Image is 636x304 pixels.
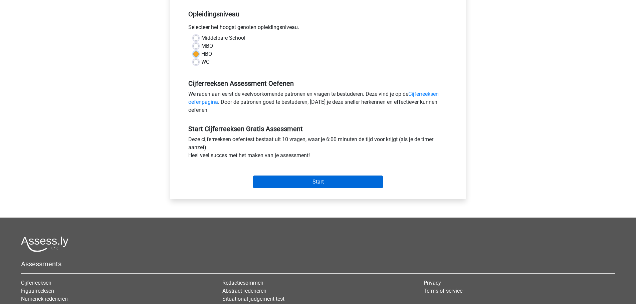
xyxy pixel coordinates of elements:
a: Terms of service [424,288,462,294]
h5: Opleidingsniveau [188,7,448,21]
div: Deze cijferreeksen oefentest bestaat uit 10 vragen, waar je 6:00 minuten de tijd voor krijgt (als... [183,135,453,162]
h5: Cijferreeksen Assessment Oefenen [188,79,448,87]
label: MBO [201,42,213,50]
input: Start [253,176,383,188]
label: WO [201,58,210,66]
a: Numeriek redeneren [21,296,68,302]
a: Cijferreeksen [21,280,51,286]
div: Selecteer het hoogst genoten opleidingsniveau. [183,23,453,34]
div: We raden aan eerst de veelvoorkomende patronen en vragen te bestuderen. Deze vind je op de . Door... [183,90,453,117]
a: Figuurreeksen [21,288,54,294]
h5: Start Cijferreeksen Gratis Assessment [188,125,448,133]
a: Abstract redeneren [222,288,266,294]
label: HBO [201,50,212,58]
h5: Assessments [21,260,615,268]
a: Situational judgement test [222,296,284,302]
a: Privacy [424,280,441,286]
label: Middelbare School [201,34,245,42]
img: Assessly logo [21,236,68,252]
a: Redactiesommen [222,280,263,286]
